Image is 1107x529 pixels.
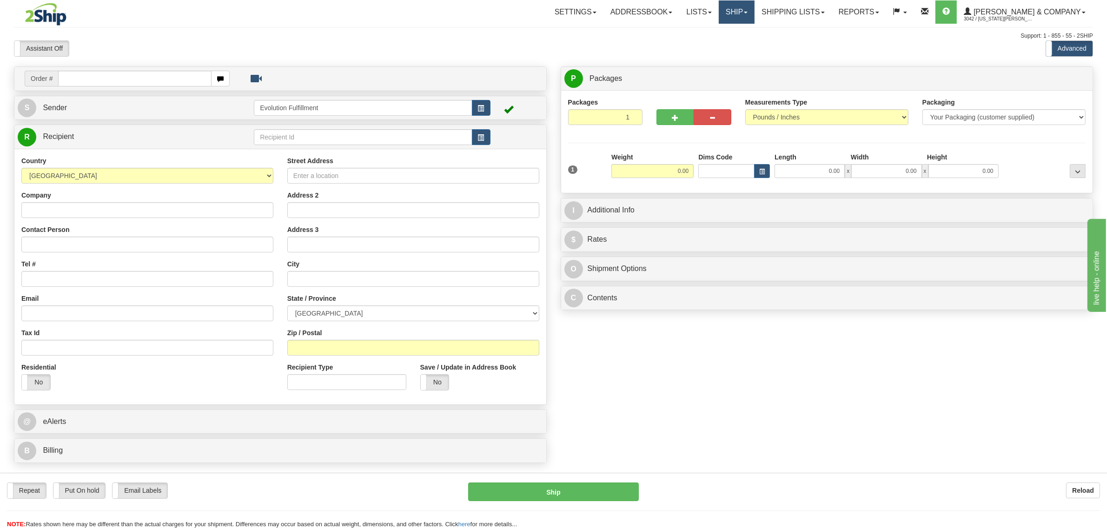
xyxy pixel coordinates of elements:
[1066,483,1100,498] button: Reload
[18,99,36,117] span: S
[18,442,36,460] span: B
[775,152,796,162] label: Length
[287,328,322,337] label: Zip / Postal
[755,0,831,24] a: Shipping lists
[611,152,633,162] label: Weight
[971,8,1081,16] span: [PERSON_NAME] & Company
[53,483,106,498] label: Put On hold
[18,412,36,431] span: @
[113,483,167,498] label: Email Labels
[21,225,69,234] label: Contact Person
[679,0,718,24] a: Lists
[254,129,472,145] input: Recipient Id
[564,201,1090,220] a: IAdditional Info
[590,74,622,82] span: Packages
[43,417,66,425] span: eAlerts
[21,259,36,269] label: Tel #
[287,191,319,200] label: Address 2
[254,100,472,116] input: Sender Id
[964,14,1034,24] span: 3042 / [US_STATE][PERSON_NAME]
[564,260,583,278] span: O
[719,0,755,24] a: Ship
[745,98,808,107] label: Measurements Type
[287,294,336,303] label: State / Province
[21,294,39,303] label: Email
[698,152,732,162] label: Dims Code
[468,483,639,501] button: Ship
[564,259,1090,278] a: OShipment Options
[43,446,63,454] span: Billing
[18,412,543,431] a: @ eAlerts
[287,168,539,184] input: Enter a location
[21,328,40,337] label: Tax Id
[25,71,58,86] span: Order #
[7,521,26,528] span: NOTE:
[845,164,851,178] span: x
[22,375,50,390] label: No
[564,289,583,307] span: C
[922,98,955,107] label: Packaging
[21,363,56,372] label: Residential
[564,231,583,249] span: $
[287,259,299,269] label: City
[1070,164,1086,178] div: ...
[18,127,228,146] a: R Recipient
[564,289,1090,308] a: CContents
[922,164,928,178] span: x
[1072,487,1094,494] b: Reload
[927,152,948,162] label: Height
[21,156,46,165] label: Country
[14,32,1093,40] div: Support: 1 - 855 - 55 - 2SHIP
[564,230,1090,249] a: $Rates
[564,201,583,220] span: I
[14,2,78,26] img: logo3042.jpg
[1086,217,1106,312] iframe: chat widget
[564,69,1090,88] a: P Packages
[287,225,319,234] label: Address 3
[458,521,471,528] a: here
[287,156,333,165] label: Street Address
[7,6,86,17] div: live help - online
[18,128,36,146] span: R
[14,41,69,56] label: Assistant Off
[957,0,1093,24] a: [PERSON_NAME] & Company 3042 / [US_STATE][PERSON_NAME]
[43,104,67,112] span: Sender
[832,0,886,24] a: Reports
[287,363,333,372] label: Recipient Type
[421,375,449,390] label: No
[548,0,603,24] a: Settings
[1046,41,1093,56] label: Advanced
[568,165,578,174] span: 1
[420,363,516,372] label: Save / Update in Address Book
[568,98,598,107] label: Packages
[18,441,543,460] a: B Billing
[851,152,869,162] label: Width
[21,191,51,200] label: Company
[7,483,46,498] label: Repeat
[43,132,74,140] span: Recipient
[18,99,254,118] a: S Sender
[603,0,680,24] a: Addressbook
[564,69,583,88] span: P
